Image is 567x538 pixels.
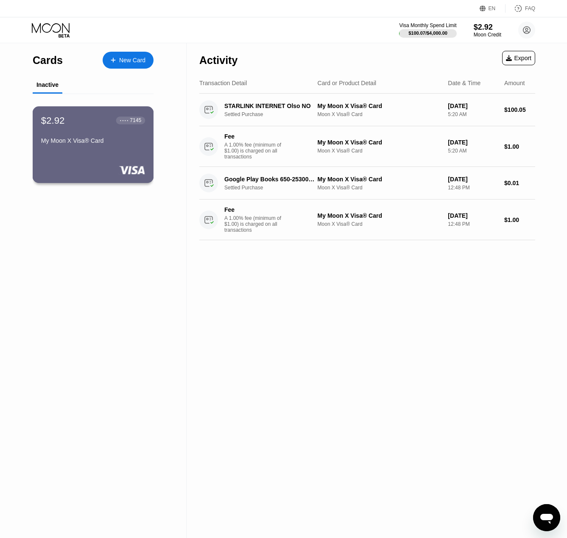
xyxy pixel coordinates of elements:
iframe: Button to launch messaging window [533,504,560,531]
div: My Moon X Visa® Card [318,212,441,219]
div: Moon X Visa® Card [318,185,441,191]
div: STARLINK INTERNET Olso NOSettled PurchaseMy Moon X Visa® CardMoon X Visa® Card[DATE]5:20 AM$100.05 [199,94,535,126]
div: Moon X Visa® Card [318,221,441,227]
div: Fee [224,133,284,140]
div: $1.00 [504,216,535,223]
div: $100.07 / $4,000.00 [408,31,447,36]
div: Activity [199,54,237,67]
div: Inactive [36,81,59,88]
div: My Moon X Visa® Card [41,137,145,144]
div: Date & Time [448,80,480,86]
div: Google Play Books 650-2530000 US [224,176,318,183]
div: Card or Product Detail [318,80,377,86]
div: 5:20 AM [448,111,497,117]
div: Visa Monthly Spend Limit [399,22,456,28]
div: 7145 [130,117,141,123]
div: $2.92 [41,115,65,126]
div: 12:48 PM [448,221,497,227]
div: [DATE] [448,139,497,146]
div: 5:20 AM [448,148,497,154]
div: [DATE] [448,212,497,219]
div: Moon Credit [474,32,501,38]
div: FAQ [525,6,535,11]
div: 12:48 PM [448,185,497,191]
div: A 1.00% fee (minimum of $1.00) is charged on all transactions [224,215,288,233]
div: New Card [119,57,145,64]
div: Fee [224,206,284,213]
div: Settled Purchase [224,185,324,191]
div: EN [480,4,506,13]
div: Moon X Visa® Card [318,148,441,154]
div: Export [506,55,531,61]
div: STARLINK INTERNET Olso NO [224,103,318,109]
div: Moon X Visa® Card [318,111,441,117]
div: FeeA 1.00% fee (minimum of $1.00) is charged on all transactionsMy Moon X Visa® CardMoon X Visa® ... [199,126,535,167]
div: Google Play Books 650-2530000 USSettled PurchaseMy Moon X Visa® CardMoon X Visa® Card[DATE]12:48 ... [199,167,535,200]
div: Visa Monthly Spend Limit$100.07/$4,000.00 [399,22,456,38]
div: [DATE] [448,103,497,109]
div: $0.01 [504,180,535,186]
div: ● ● ● ● [120,119,128,122]
div: My Moon X Visa® Card [318,139,441,146]
div: A 1.00% fee (minimum of $1.00) is charged on all transactions [224,142,288,160]
div: Amount [504,80,525,86]
div: My Moon X Visa® Card [318,103,441,109]
div: Export [502,51,535,65]
div: $1.00 [504,143,535,150]
div: $2.92 [474,23,501,32]
div: FeeA 1.00% fee (minimum of $1.00) is charged on all transactionsMy Moon X Visa® CardMoon X Visa® ... [199,200,535,240]
div: Cards [33,54,63,67]
div: Transaction Detail [199,80,247,86]
div: EN [489,6,496,11]
div: $2.92Moon Credit [474,23,501,38]
div: Settled Purchase [224,111,324,117]
div: FAQ [506,4,535,13]
div: $2.92● ● ● ●7145My Moon X Visa® Card [33,107,153,183]
div: New Card [103,52,154,69]
div: $100.05 [504,106,535,113]
div: My Moon X Visa® Card [318,176,441,183]
div: [DATE] [448,176,497,183]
